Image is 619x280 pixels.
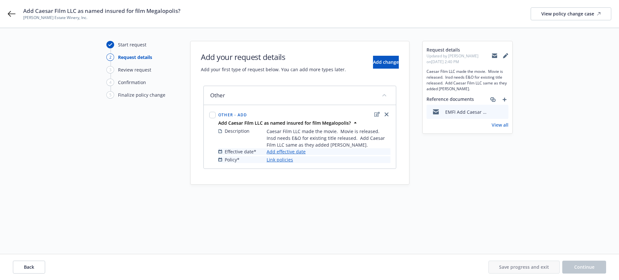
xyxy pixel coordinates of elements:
span: Caesar Film LLC made the movie. Movie is released. Insd needs E&O for existing title released. Ad... [427,69,508,92]
a: associate [489,96,497,103]
div: Confirmation [118,79,146,86]
div: EMFI Add Caesar Film LLC as named insd for Megalopolis .msg [445,109,487,115]
span: Policy* [225,156,240,163]
span: Other - Add [218,112,247,118]
a: Link policies [267,156,293,163]
a: add [501,96,508,103]
div: Start request [118,41,146,48]
a: edit [373,111,381,118]
div: 4 [106,79,114,86]
button: Back [13,261,45,274]
strong: Add Caesar Film LLC as named insured for film Megalopolis? [218,120,351,126]
a: View policy change case [531,7,611,20]
div: 3 [106,66,114,73]
span: Reference documents [427,96,474,103]
span: [PERSON_NAME] Estate Winery, Inc. [23,15,181,21]
span: Request details [427,46,492,53]
div: 5 [106,91,114,99]
span: Back [24,264,34,270]
div: Request details [118,54,152,61]
button: Save progress and exit [488,261,560,274]
span: Save progress and exit [499,264,549,270]
span: Updated by [PERSON_NAME] on [DATE] 2:40 PM [427,53,492,65]
a: View all [492,121,508,128]
span: Caesar Film LLC made the movie. Movie is released. Insd needs E&O for existing title released. Ad... [267,128,390,148]
div: Othercollapse content [204,86,396,105]
span: Effective date* [225,148,256,155]
button: download file [490,109,495,115]
div: View policy change case [541,8,601,20]
span: Continue [574,264,594,270]
button: preview file [500,109,506,115]
span: Add your first type of request below. You can add more types later. [201,66,346,73]
h1: Add your request details [201,52,346,62]
button: collapse content [379,90,389,100]
a: close [383,111,390,118]
span: Description [225,128,250,134]
span: Add Caesar Film LLC as named insured for film Megalopolis? [23,7,181,15]
a: Add effective date [267,148,306,155]
div: Review request [118,66,151,73]
button: Add change [373,56,399,69]
span: Add change [373,59,399,65]
div: Finalize policy change [118,92,165,98]
span: Other [210,92,225,99]
button: Continue [562,261,606,274]
div: 2 [106,53,114,61]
